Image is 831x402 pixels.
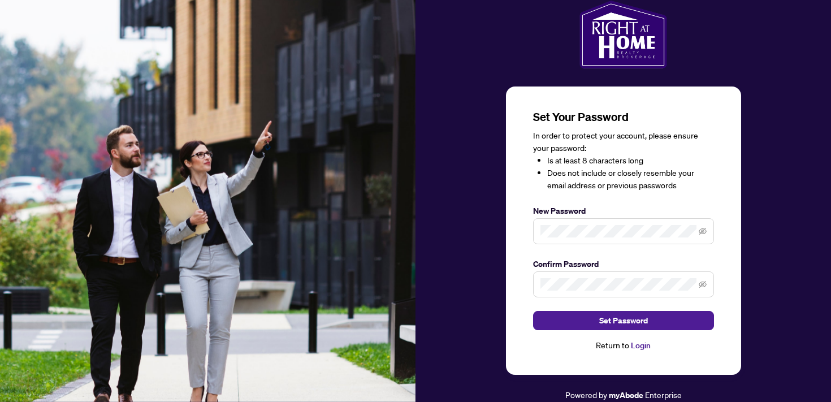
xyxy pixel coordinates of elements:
[579,1,667,68] img: ma-logo
[533,258,714,270] label: Confirm Password
[547,154,714,167] li: Is at least 8 characters long
[533,311,714,330] button: Set Password
[645,390,682,400] span: Enterprise
[533,129,714,192] div: In order to protect your account, please ensure your password:
[533,205,714,217] label: New Password
[565,390,607,400] span: Powered by
[699,227,707,235] span: eye-invisible
[699,280,707,288] span: eye-invisible
[533,339,714,352] div: Return to
[599,312,648,330] span: Set Password
[609,389,643,401] a: myAbode
[631,340,651,351] a: Login
[547,167,714,192] li: Does not include or closely resemble your email address or previous passwords
[533,109,714,125] h3: Set Your Password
